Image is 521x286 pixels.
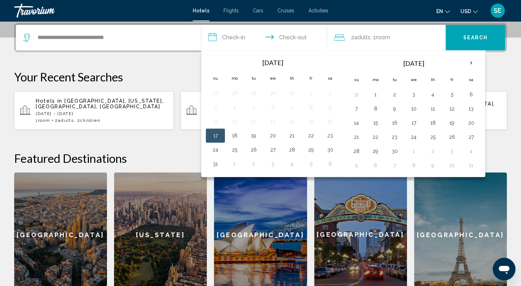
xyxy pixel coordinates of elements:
button: Day 17 [210,131,221,141]
button: Day 25 [427,132,438,142]
button: Day 2 [248,159,259,169]
a: Activities [308,8,328,13]
button: Day 27 [210,88,221,98]
h2: Featured Destinations [14,151,507,165]
button: Day 10 [408,104,419,114]
button: Travelers: 2 adults, 0 children [327,25,446,50]
button: Day 13 [267,116,278,126]
button: Day 3 [267,159,278,169]
button: Day 6 [324,159,336,169]
button: Day 26 [446,132,458,142]
button: Day 21 [351,132,362,142]
button: Day 9 [324,102,336,112]
span: Room [38,118,50,123]
span: [GEOGRAPHIC_DATA], [US_STATE], [GEOGRAPHIC_DATA], [GEOGRAPHIC_DATA] [36,98,164,109]
button: Day 24 [210,145,221,155]
button: Day 24 [408,132,419,142]
span: Room [376,34,390,41]
a: Hotels [193,8,209,13]
button: Day 1 [408,146,419,156]
button: Day 14 [351,118,362,128]
button: Day 5 [351,160,362,170]
span: 1 [36,118,50,123]
button: Day 15 [370,118,381,128]
button: Day 19 [446,118,458,128]
span: 2 [351,33,370,42]
button: Day 9 [389,104,400,114]
button: Day 4 [427,90,438,99]
span: Adults [58,118,74,123]
button: Day 21 [286,131,298,141]
th: [DATE] [366,55,461,72]
span: SE [494,7,502,14]
button: Day 11 [427,104,438,114]
button: Day 17 [408,118,419,128]
button: Hotels in [GEOGRAPHIC_DATA], [US_STATE], [GEOGRAPHIC_DATA], [GEOGRAPHIC_DATA][DATE] - [DATE]1Room... [14,91,174,130]
button: Day 28 [351,146,362,156]
button: Search [446,25,505,50]
button: Day 29 [305,145,317,155]
span: Adults [354,34,370,41]
button: Day 9 [427,160,438,170]
button: Day 3 [210,102,221,112]
button: Day 26 [248,145,259,155]
button: Day 8 [370,104,381,114]
button: Day 12 [248,116,259,126]
button: Day 30 [324,145,336,155]
button: Day 6 [370,160,381,170]
a: Cars [253,8,263,13]
button: Day 3 [446,146,458,156]
button: Day 28 [229,88,240,98]
button: Day 31 [286,88,298,98]
span: USD [460,8,471,14]
button: Day 14 [286,116,298,126]
button: Day 6 [267,102,278,112]
button: Day 23 [389,132,400,142]
button: Day 25 [229,145,240,155]
button: Day 30 [267,88,278,98]
p: Your Recent Searches [14,70,507,84]
button: Day 18 [229,131,240,141]
button: Day 29 [370,146,381,156]
button: Day 8 [408,160,419,170]
button: Day 8 [305,102,317,112]
button: Day 22 [370,132,381,142]
button: Next month [461,55,481,71]
button: Day 4 [229,102,240,112]
button: Day 16 [324,116,336,126]
button: Day 13 [465,104,477,114]
button: Day 11 [229,116,240,126]
p: [DATE] - [DATE] [36,111,168,116]
a: Cruises [277,8,294,13]
button: Day 30 [389,146,400,156]
button: Day 6 [465,90,477,99]
button: User Menu [488,3,507,18]
button: Change currency [460,6,478,16]
button: Day 2 [427,146,438,156]
button: Day 7 [351,104,362,114]
button: Day 4 [286,159,298,169]
span: Hotels in [36,98,62,104]
button: Day 7 [286,102,298,112]
button: Day 11 [465,160,477,170]
button: Day 2 [389,90,400,99]
button: Day 23 [324,131,336,141]
div: Search widget [16,25,505,50]
button: Day 10 [446,160,458,170]
button: Day 15 [305,116,317,126]
button: Day 20 [267,131,278,141]
button: Day 1 [229,159,240,169]
button: Hotels in [US_STATE][GEOGRAPHIC_DATA], [GEOGRAPHIC_DATA], [GEOGRAPHIC_DATA] ([GEOGRAPHIC_DATA])[D... [181,91,340,130]
a: Travorium [14,4,186,18]
button: Check in and out dates [201,25,327,50]
button: Day 3 [408,90,419,99]
button: Change language [436,6,450,16]
button: Day 1 [370,90,381,99]
button: Day 16 [389,118,400,128]
button: Day 29 [248,88,259,98]
button: Day 31 [351,90,362,99]
span: 2 [55,118,74,123]
button: Day 7 [389,160,400,170]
